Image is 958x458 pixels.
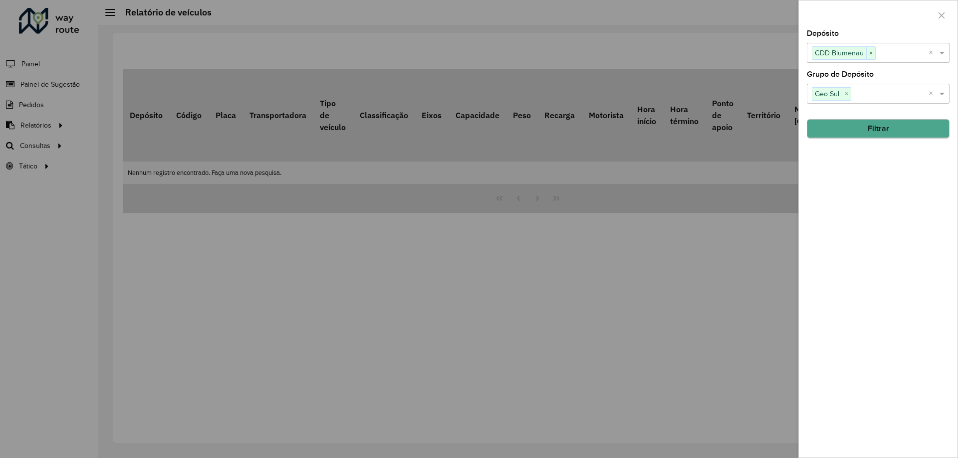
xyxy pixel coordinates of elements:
[807,68,874,80] label: Grupo de Depósito
[929,47,937,59] span: Clear all
[807,119,950,138] button: Filtrar
[807,27,839,39] label: Depósito
[929,88,937,100] span: Clear all
[812,47,866,59] span: CDD Blumenau
[866,47,875,59] span: ×
[812,88,842,100] span: Geo Sul
[842,88,851,100] span: ×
